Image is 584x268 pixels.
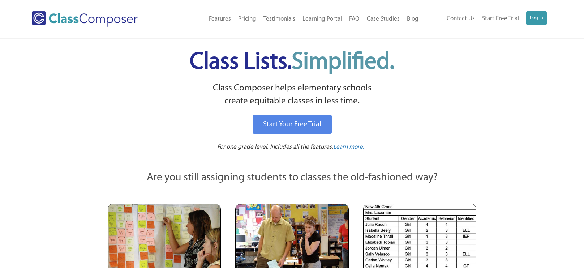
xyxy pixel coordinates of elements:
[422,11,547,27] nav: Header Menu
[107,82,477,108] p: Class Composer helps elementary schools create equitable classes in less time.
[235,11,260,27] a: Pricing
[443,11,478,27] a: Contact Us
[217,144,333,150] span: For one grade level. Includes all the features.
[478,11,523,27] a: Start Free Trial
[190,51,394,74] span: Class Lists.
[205,11,235,27] a: Features
[345,11,363,27] a: FAQ
[299,11,345,27] a: Learning Portal
[363,11,403,27] a: Case Studies
[167,11,422,27] nav: Header Menu
[403,11,422,27] a: Blog
[263,121,321,128] span: Start Your Free Trial
[32,11,138,27] img: Class Composer
[292,51,394,74] span: Simplified.
[526,11,547,25] a: Log In
[333,143,364,152] a: Learn more.
[253,115,332,134] a: Start Your Free Trial
[260,11,299,27] a: Testimonials
[333,144,364,150] span: Learn more.
[108,170,476,186] p: Are you still assigning students to classes the old-fashioned way?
